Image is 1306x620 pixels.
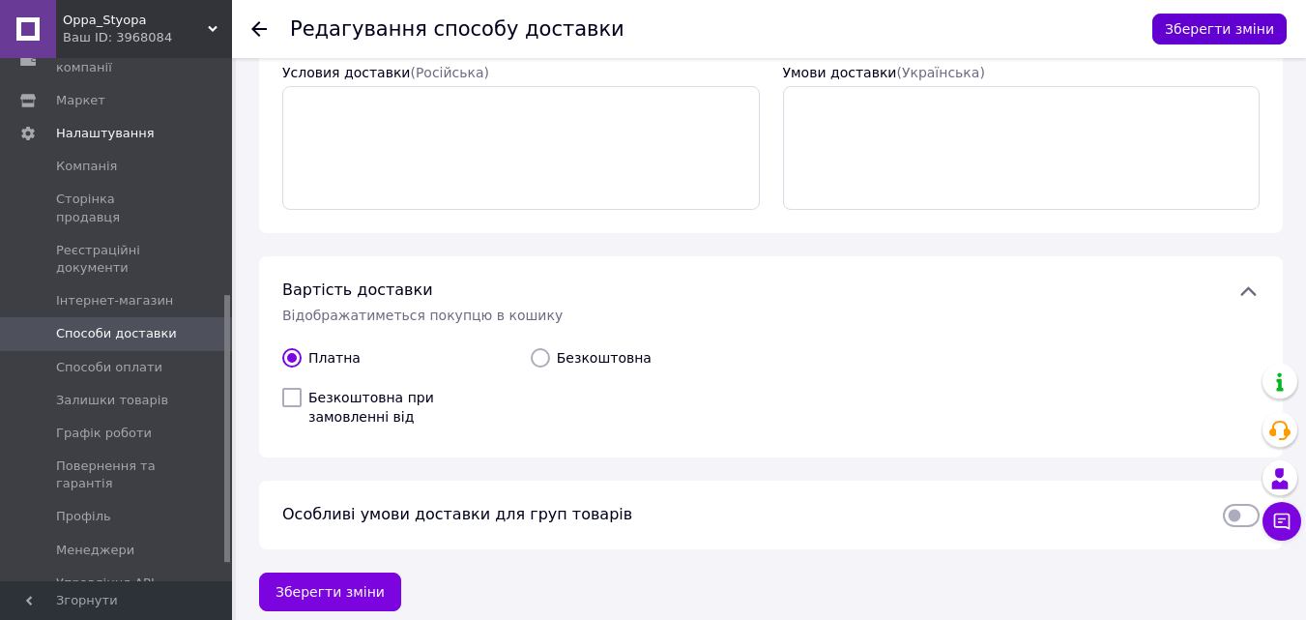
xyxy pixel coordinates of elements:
[56,575,179,609] span: Управління API-токенами
[56,191,179,225] span: Сторінка продавця
[56,359,162,376] span: Способи оплати
[557,348,652,368] span: Безкоштовна
[259,573,401,611] button: Зберегти зміни
[896,65,984,80] span: (Українська)
[56,158,117,175] span: Компанія
[410,65,489,80] span: (Російська)
[56,125,155,142] span: Налаштування
[63,29,232,46] div: Ваш ID: 3968084
[282,280,433,299] span: Вартість доставки
[56,92,105,109] span: Маркет
[1152,14,1287,44] button: Зберегти зміни
[282,308,563,323] span: Відображатиметься покупцю в кошику
[56,292,173,310] span: Інтернет-магазин
[56,325,177,342] span: Способи доставки
[290,19,624,40] div: Редагування способу доставки
[56,542,134,559] span: Менеджери
[308,388,515,427] span: Безкоштовна при замовленні від
[63,12,208,29] span: Oppa_Styopa
[1262,502,1301,541] button: Чат з покупцем
[56,508,111,525] span: Профіль
[282,505,632,523] span: Особливі умови доставки для груп товарів
[56,458,179,492] span: Повернення та гарантія
[56,425,152,442] span: Графік роботи
[56,41,179,75] span: Гаманець компанії
[308,348,361,368] span: Платна
[282,65,489,80] label: Условия доставки
[783,65,985,80] label: Умови доставки
[251,19,267,39] div: Повернутися до списку доставок
[56,392,168,409] span: Залишки товарів
[56,242,179,277] span: Реєстраційні документи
